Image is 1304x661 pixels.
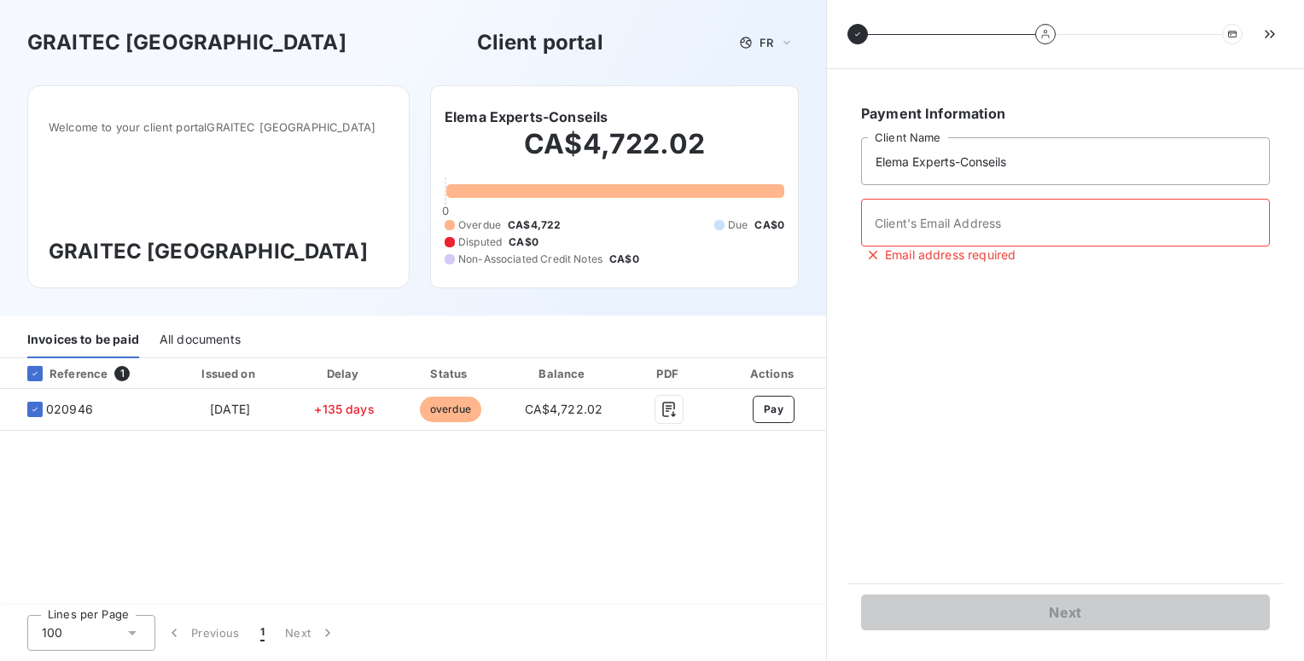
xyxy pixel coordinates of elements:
[626,365,712,382] div: PDF
[753,396,795,423] button: Pay
[399,365,501,382] div: Status
[861,594,1270,630] button: Next
[250,615,275,651] button: 1
[609,252,639,267] span: CA$0
[861,137,1270,185] input: placeholder
[885,246,1016,264] span: Email address required
[314,402,374,416] span: +135 days
[760,36,773,49] span: FR
[525,402,603,416] span: CA$4,722.02
[508,365,619,382] div: Balance
[260,624,265,641] span: 1
[210,402,250,416] span: [DATE]
[420,397,481,422] span: overdue
[160,322,241,358] div: All documents
[458,217,501,233] span: Overdue
[27,27,346,58] h3: GRAITEC [GEOGRAPHIC_DATA]
[275,615,346,651] button: Next
[728,217,748,233] span: Due
[509,235,538,250] span: CA$0
[49,236,388,267] h3: GRAITEC [GEOGRAPHIC_DATA]
[114,366,130,381] span: 1
[458,235,502,250] span: Disputed
[861,103,1270,124] h6: Payment Information
[171,365,288,382] div: Issued on
[458,252,603,267] span: Non-Associated Credit Notes
[14,366,108,381] div: Reference
[445,127,784,178] h2: CA$4,722.02
[477,27,603,58] h3: Client portal
[42,624,62,641] span: 100
[49,120,388,134] span: Welcome to your client portal GRAITEC [GEOGRAPHIC_DATA]
[46,401,93,418] span: 020946
[27,322,139,358] div: Invoices to be paid
[445,107,608,127] h6: Elema Experts-Conseils
[754,217,784,233] span: CA$0
[861,199,1270,246] input: placeholder
[442,204,449,217] span: 0
[296,365,393,382] div: Delay
[155,615,250,651] button: Previous
[508,217,561,233] span: CA$4,722
[719,365,828,382] div: Actions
